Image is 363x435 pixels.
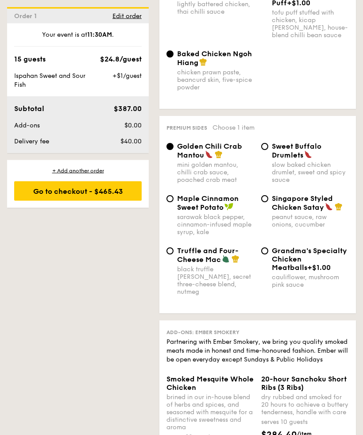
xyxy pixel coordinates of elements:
input: Singapore Styled Chicken Sataypeanut sauce, raw onions, cucumber [261,196,268,203]
div: + Add another order [14,167,142,174]
div: 15 guests [14,54,46,65]
span: Maple Cinnamon Sweet Potato [177,195,239,212]
span: 20-hour Sanchoku Short Ribs (3 Ribs) [261,375,347,392]
div: black truffle [PERSON_NAME], secret three-cheese blend, nutmeg [177,266,254,296]
div: $24.8/guest [100,54,142,65]
div: Partnering with Ember Smokery, we bring you quality smoked meats made in honest and time-honoured... [166,338,349,365]
div: peanut sauce, raw onions, cucumber [272,214,349,229]
span: Golden Chili Crab Mantou [177,142,242,160]
img: icon-chef-hat.a58ddaea.svg [215,151,223,159]
div: tofu puff stuffed with chicken, kicap [PERSON_NAME], house-blend chilli bean sauce [272,9,349,39]
span: Ispahan Sweet and Sour Fish [14,72,85,89]
img: icon-chef-hat.a58ddaea.svg [232,255,239,263]
div: lightly battered chicken, thai chilli sauce [177,1,254,16]
div: chicken prawn paste, beancurd skin, five-spice powder [177,69,254,92]
div: cauliflower, mushroom pink sauce [272,274,349,289]
span: Singapore Styled Chicken Satay [272,195,333,212]
span: Order 1 [14,12,40,20]
span: Truffle and Four-Cheese Mac [177,247,239,264]
span: Choose 1 item [212,124,255,132]
div: sarawak black pepper, cinnamon-infused maple syrup, kale [177,214,254,236]
div: dry rubbed and smoked for 20 hours to achieve a buttery tenderness, handle with care [261,394,349,416]
input: Maple Cinnamon Sweet Potatosarawak black pepper, cinnamon-infused maple syrup, kale [166,196,174,203]
img: icon-spicy.37a8142b.svg [205,151,213,159]
div: Go to checkout - $465.43 [14,181,142,201]
span: Edit order [112,12,142,20]
span: $387.00 [114,104,142,113]
span: Baked Chicken Ngoh Hiang [177,50,252,67]
span: +$1/guest [112,72,142,80]
input: Grandma's Specialty Chicken Meatballs+$1.00cauliflower, mushroom pink sauce [261,248,268,255]
img: icon-chef-hat.a58ddaea.svg [199,58,207,66]
span: Smoked Mesquite Whole Chicken [166,375,254,392]
input: Truffle and Four-Cheese Macblack truffle [PERSON_NAME], secret three-cheese blend, nutmeg [166,248,174,255]
span: Add-ons: Ember Smokery [166,330,239,336]
strong: 11:30AM [87,31,112,38]
img: icon-chef-hat.a58ddaea.svg [335,203,343,211]
img: icon-spicy.37a8142b.svg [304,151,312,159]
span: Grandma's Specialty Chicken Meatballs [272,247,347,272]
div: brined in our in-house blend of herbs and spices, and seasoned with mesquite for a distinctive sw... [166,394,254,431]
span: Premium sides [166,125,207,131]
div: serves 10 guests [261,418,349,427]
span: $0.00 [124,122,142,129]
div: mini golden mantou, chilli crab sauce, poached crab meat [177,162,254,184]
img: icon-vegan.f8ff3823.svg [224,203,233,211]
span: +$1.00 [307,264,331,272]
input: Golden Chili Crab Mantoumini golden mantou, chilli crab sauce, poached crab meat [166,143,174,150]
span: Subtotal [14,104,44,113]
span: Sweet Buffalo Drumlets [272,142,321,160]
img: icon-vegetarian.fe4039eb.svg [222,255,230,263]
div: Your event is at . [14,31,142,47]
input: Sweet Buffalo Drumletsslow baked chicken drumlet, sweet and spicy sauce [261,143,268,150]
span: Delivery fee [14,138,49,145]
span: Add-ons [14,122,40,129]
img: icon-spicy.37a8142b.svg [325,203,333,211]
div: slow baked chicken drumlet, sweet and spicy sauce [272,162,349,184]
input: Baked Chicken Ngoh Hiangchicken prawn paste, beancurd skin, five-spice powder [166,51,174,58]
span: $40.00 [120,138,142,145]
